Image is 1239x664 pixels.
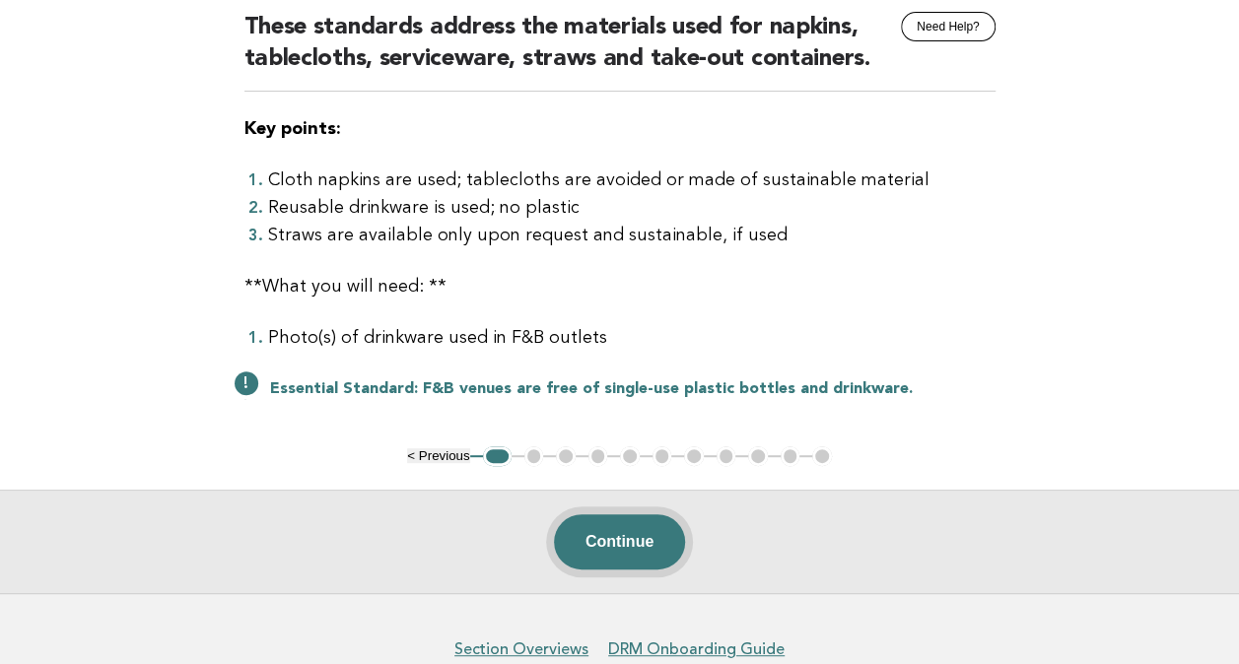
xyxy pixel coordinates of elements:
[268,166,996,194] li: Cloth napkins are used; tablecloths are avoided or made of sustainable material
[270,381,414,397] strong: Essential Standard
[244,12,996,92] h2: These standards address the materials used for napkins, tablecloths, serviceware, straws and take...
[268,222,996,249] li: Straws are available only upon request and sustainable, if used
[554,514,685,569] button: Continue
[268,194,996,222] li: Reusable drinkware is used; no plastic
[268,324,996,352] li: Photo(s) of drinkware used in F&B outlets
[244,120,341,138] strong: Key points:
[483,446,512,466] button: 1
[244,273,996,300] p: **What you will need: **
[608,639,785,659] a: DRM Onboarding Guide
[901,12,995,41] button: Need Help?
[407,448,469,463] button: < Previous
[270,379,996,399] p: : F&B venues are free of single-use plastic bottles and drinkware.
[454,639,588,659] a: Section Overviews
